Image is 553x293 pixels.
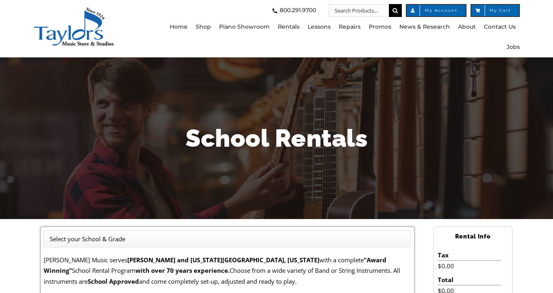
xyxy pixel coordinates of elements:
span: Contact Us [484,21,516,34]
span: About [458,21,476,34]
span: Shop [196,21,211,34]
span: Home [170,21,188,34]
span: My Account [415,8,458,13]
input: Search [389,4,402,17]
a: Shop [196,17,211,37]
li: Tax [438,250,500,261]
a: Rentals [278,17,300,37]
li: Select your School & Grade [50,234,125,244]
a: Contact Us [484,17,516,37]
a: News & Research [399,17,450,37]
a: Piano Showroom [219,17,270,37]
span: Lessons [308,21,331,34]
li: $0.00 [438,261,500,271]
strong: School Approved [88,277,139,285]
a: Promos [369,17,391,37]
a: Home [170,17,188,37]
a: About [458,17,476,37]
a: taylors-music-store-west-chester [33,6,114,14]
span: Jobs [507,41,520,54]
strong: [PERSON_NAME] and [US_STATE][GEOGRAPHIC_DATA], [US_STATE] [127,256,319,264]
span: Repairs [339,21,361,34]
h2: Rental Info [434,230,512,244]
span: News & Research [399,21,450,34]
span: 800.291.9700 [280,4,316,17]
p: [PERSON_NAME] Music serves with a complete School Rental Program Choose from a wide variety of Ba... [44,255,411,287]
a: 800.291.9700 [270,4,316,17]
h1: School Rentals [40,121,513,155]
span: Promos [369,21,391,34]
nav: Main Menu [160,17,520,57]
span: Piano Showroom [219,21,270,34]
nav: Top Right [160,4,520,17]
a: Repairs [339,17,361,37]
li: Total [438,274,500,285]
a: My Cart [471,4,520,17]
span: My Cart [479,8,511,13]
a: My Account [406,4,466,17]
input: Search Products... [328,4,389,17]
a: Jobs [507,37,520,57]
a: Lessons [308,17,331,37]
strong: with over 70 years experience. [135,266,230,274]
span: Rentals [278,21,300,34]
